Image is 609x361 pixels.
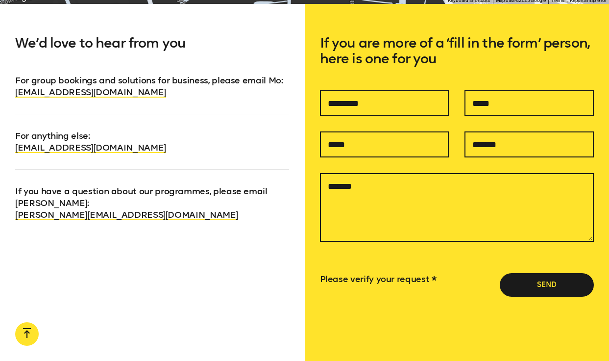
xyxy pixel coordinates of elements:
[320,274,437,284] label: Please verify your request *
[320,290,400,361] iframe: reCAPTCHA
[15,209,238,220] a: [PERSON_NAME][EMAIL_ADDRESS][DOMAIN_NAME]
[320,35,594,90] h5: If you are more of a ‘fill in the form’ person, here is one for you
[515,280,578,290] span: Send
[15,87,166,98] a: [EMAIL_ADDRESS][DOMAIN_NAME]
[15,35,289,75] h5: We’d love to hear from you
[15,142,166,153] a: [EMAIL_ADDRESS][DOMAIN_NAME]
[15,75,289,98] p: For group bookings and solutions for business, please email Mo :
[500,273,594,297] button: Send
[15,114,289,154] p: For anything else :
[15,169,289,221] p: If you have a question about our programmes, please email [PERSON_NAME] :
